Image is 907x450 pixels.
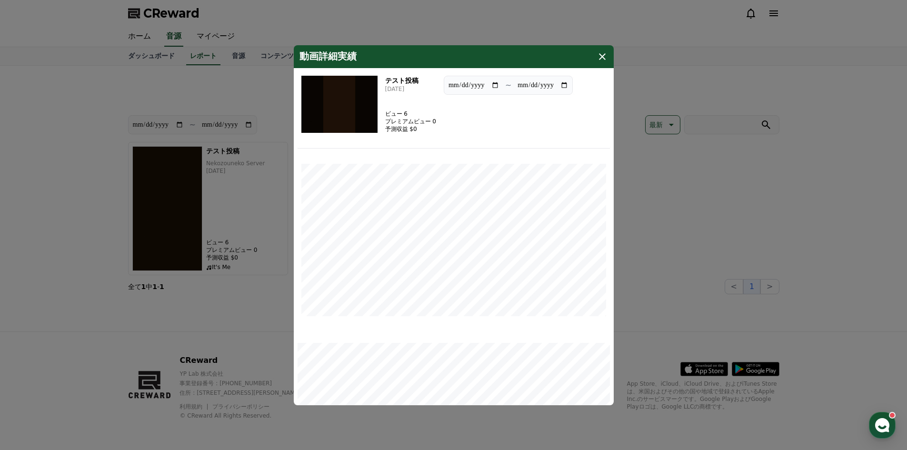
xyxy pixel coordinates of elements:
[24,316,41,324] span: ホーム
[299,51,357,62] h4: 動画詳細実績
[385,118,436,125] p: プレミアムビュー 0
[3,302,63,326] a: ホーム
[81,317,104,324] span: チャット
[123,302,183,326] a: 設定
[301,76,378,133] img: テスト投稿
[505,80,511,91] p: ~
[385,85,419,93] p: [DATE]
[385,110,436,118] p: ビュー 6
[385,125,436,133] p: 予測収益 $0
[385,76,419,85] h3: テスト投稿
[63,302,123,326] a: チャット
[147,316,159,324] span: 設定
[294,45,614,405] div: modal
